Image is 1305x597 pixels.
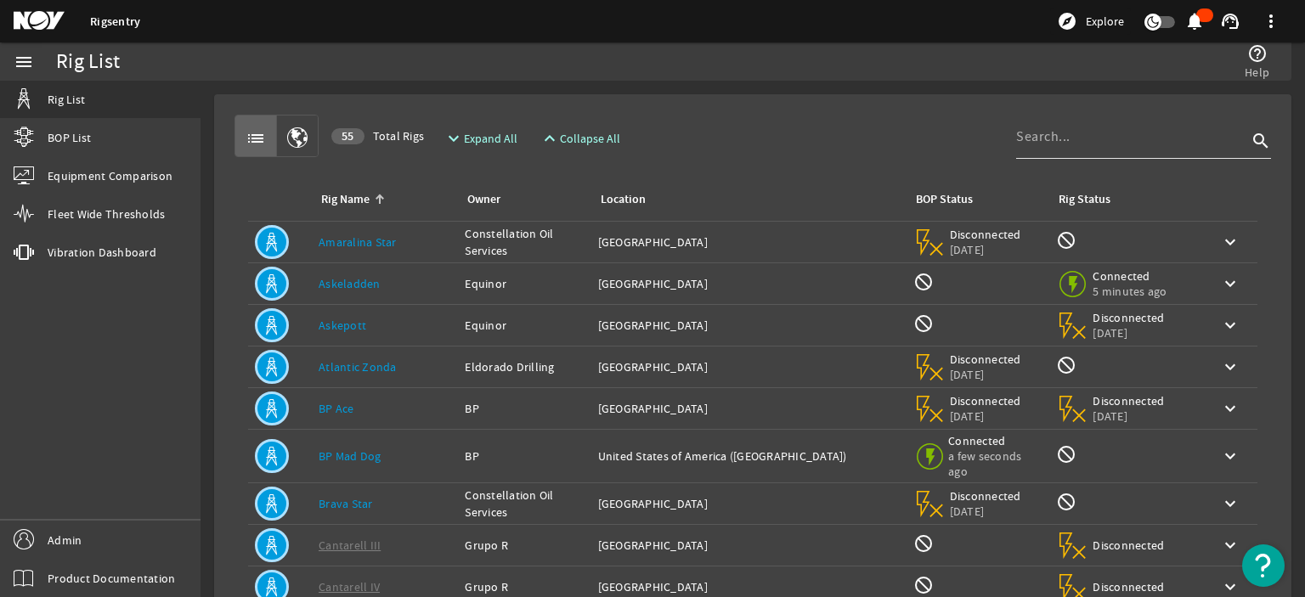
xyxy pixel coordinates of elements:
[14,52,34,72] mat-icon: menu
[950,393,1022,408] span: Disconnected
[533,123,627,154] button: Collapse All
[319,318,366,333] a: Askepott
[1050,8,1131,35] button: Explore
[560,130,620,147] span: Collapse All
[1059,190,1110,209] div: Rig Status
[56,54,120,70] div: Rig List
[48,129,91,146] span: BOP List
[319,190,444,209] div: Rig Name
[1093,310,1165,325] span: Disconnected
[465,190,577,209] div: Owner
[1251,131,1271,151] i: search
[437,123,524,154] button: Expand All
[598,317,900,334] div: [GEOGRAPHIC_DATA]
[948,433,1039,448] span: Connected
[1016,127,1247,147] input: Search...
[598,234,900,251] div: [GEOGRAPHIC_DATA]
[464,130,517,147] span: Expand All
[950,504,1022,519] span: [DATE]
[950,352,1022,367] span: Disconnected
[1245,64,1269,81] span: Help
[48,244,156,261] span: Vibration Dashboard
[950,242,1022,257] span: [DATE]
[319,276,381,291] a: Askeladden
[1093,325,1165,341] span: [DATE]
[1247,43,1268,64] mat-icon: help_outline
[90,14,140,30] a: Rigsentry
[465,487,584,521] div: Constellation Oil Services
[1220,493,1240,514] mat-icon: keyboard_arrow_down
[1086,13,1124,30] span: Explore
[1056,444,1076,465] mat-icon: Rig Monitoring not available for this rig
[443,128,457,149] mat-icon: expand_more
[950,408,1022,424] span: [DATE]
[913,575,934,595] mat-icon: BOP Monitoring not available for this rig
[1093,579,1165,594] span: Disconnected
[598,358,900,375] div: [GEOGRAPHIC_DATA]
[1093,284,1167,299] span: 5 minutes ago
[1220,11,1240,31] mat-icon: support_agent
[465,400,584,417] div: BP
[916,190,973,209] div: BOP Status
[1220,535,1240,555] mat-icon: keyboard_arrow_down
[1056,492,1076,512] mat-icon: Rig Monitoring not available for this rig
[319,359,397,375] a: Atlantic Zonda
[465,225,584,259] div: Constellation Oil Services
[1093,408,1165,424] span: [DATE]
[1220,232,1240,252] mat-icon: keyboard_arrow_down
[598,537,900,554] div: [GEOGRAPHIC_DATA]
[1220,357,1240,377] mat-icon: keyboard_arrow_down
[319,496,373,511] a: Brava Star
[319,234,397,250] a: Amaralina Star
[913,272,934,292] mat-icon: BOP Monitoring not available for this rig
[1056,230,1076,251] mat-icon: Rig Monitoring not available for this rig
[1093,393,1165,408] span: Disconnected
[1220,577,1240,597] mat-icon: keyboard_arrow_down
[950,367,1022,382] span: [DATE]
[950,488,1022,504] span: Disconnected
[540,128,553,149] mat-icon: expand_less
[601,190,646,209] div: Location
[465,537,584,554] div: Grupo R
[1057,11,1077,31] mat-icon: explore
[48,532,82,549] span: Admin
[598,578,900,595] div: [GEOGRAPHIC_DATA]
[465,448,584,465] div: BP
[598,190,893,209] div: Location
[467,190,500,209] div: Owner
[465,578,584,595] div: Grupo R
[48,167,172,184] span: Equipment Comparison
[598,448,900,465] div: United States of America ([GEOGRAPHIC_DATA])
[465,275,584,292] div: Equinor
[1251,1,1291,42] button: more_vert
[48,91,85,108] span: Rig List
[1220,446,1240,466] mat-icon: keyboard_arrow_down
[1093,268,1167,284] span: Connected
[1220,273,1240,294] mat-icon: keyboard_arrow_down
[950,227,1022,242] span: Disconnected
[48,206,165,222] span: Fleet Wide Thresholds
[1220,315,1240,335] mat-icon: keyboard_arrow_down
[319,538,381,553] a: Cantarell III
[48,570,175,587] span: Product Documentation
[948,448,1039,479] span: a few seconds ago
[1056,355,1076,375] mat-icon: Rig Monitoring not available for this rig
[319,579,380,594] a: Cantarell IV
[913,533,934,554] mat-icon: BOP Monitoring not available for this rig
[1220,398,1240,419] mat-icon: keyboard_arrow_down
[331,128,364,144] div: 55
[598,400,900,417] div: [GEOGRAPHIC_DATA]
[598,495,900,512] div: [GEOGRAPHIC_DATA]
[14,242,34,262] mat-icon: vibration
[1093,538,1165,553] span: Disconnected
[465,358,584,375] div: Eldorado Drilling
[319,401,354,416] a: BP Ace
[331,127,424,144] span: Total Rigs
[1184,11,1205,31] mat-icon: notifications
[319,448,381,464] a: BP Mad Dog
[913,313,934,334] mat-icon: BOP Monitoring not available for this rig
[598,275,900,292] div: [GEOGRAPHIC_DATA]
[465,317,584,334] div: Equinor
[246,128,266,149] mat-icon: list
[1242,544,1285,587] button: Open Resource Center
